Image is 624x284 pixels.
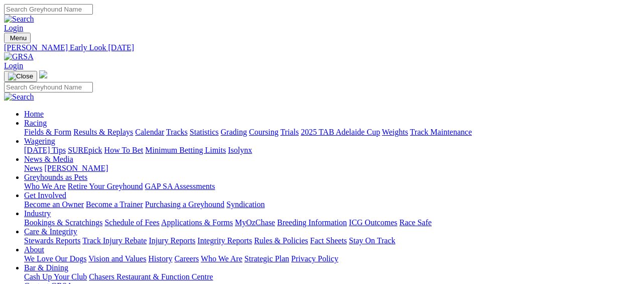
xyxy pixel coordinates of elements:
a: Privacy Policy [291,254,338,263]
a: Become a Trainer [86,200,143,209]
a: Get Involved [24,191,66,200]
a: SUREpick [68,146,102,154]
a: Who We Are [201,254,242,263]
a: ICG Outcomes [349,218,397,227]
a: Greyhounds as Pets [24,173,87,181]
div: Wagering [24,146,620,155]
a: News & Media [24,155,73,163]
img: GRSA [4,52,34,61]
a: Bookings & Scratchings [24,218,102,227]
a: We Love Our Dogs [24,254,86,263]
a: Bar & Dining [24,263,68,272]
button: Toggle navigation [4,33,31,43]
a: Tracks [166,128,188,136]
a: How To Bet [104,146,144,154]
div: Greyhounds as Pets [24,182,620,191]
div: Bar & Dining [24,272,620,281]
input: Search [4,4,93,15]
a: History [148,254,172,263]
img: logo-grsa-white.png [39,70,47,78]
a: Purchasing a Greyhound [145,200,224,209]
a: Coursing [249,128,279,136]
a: MyOzChase [235,218,275,227]
span: Menu [10,34,27,42]
a: 2025 TAB Adelaide Cup [301,128,380,136]
a: Fields & Form [24,128,71,136]
a: Careers [174,254,199,263]
a: Industry [24,209,51,218]
a: Applications & Forms [161,218,233,227]
button: Toggle navigation [4,71,37,82]
img: Search [4,15,34,24]
div: Industry [24,218,620,227]
input: Search [4,82,93,92]
a: Stay On Track [349,236,395,245]
a: Wagering [24,137,55,145]
a: News [24,164,42,172]
a: Strategic Plan [244,254,289,263]
a: Statistics [190,128,219,136]
a: Rules & Policies [254,236,308,245]
a: [PERSON_NAME] Early Look [DATE] [4,43,620,52]
a: Schedule of Fees [104,218,159,227]
a: Track Injury Rebate [82,236,147,245]
div: Racing [24,128,620,137]
a: [DATE] Tips [24,146,66,154]
a: Login [4,61,23,70]
a: Injury Reports [149,236,195,245]
a: Calendar [135,128,164,136]
a: Integrity Reports [197,236,252,245]
a: Breeding Information [277,218,347,227]
a: Fact Sheets [310,236,347,245]
a: Stewards Reports [24,236,80,245]
a: Track Maintenance [410,128,472,136]
a: Home [24,110,44,118]
a: Care & Integrity [24,227,77,236]
a: Who We Are [24,182,66,191]
a: Grading [221,128,247,136]
div: Care & Integrity [24,236,620,245]
a: Login [4,24,23,32]
a: Race Safe [399,218,431,227]
a: Syndication [226,200,265,209]
a: Results & Replays [73,128,133,136]
a: Vision and Values [88,254,146,263]
a: Trials [280,128,299,136]
a: Isolynx [228,146,252,154]
div: Get Involved [24,200,620,209]
a: [PERSON_NAME] [44,164,108,172]
a: Racing [24,119,47,127]
a: Minimum Betting Limits [145,146,226,154]
div: News & Media [24,164,620,173]
img: Search [4,92,34,102]
a: About [24,245,44,254]
a: Retire Your Greyhound [68,182,143,191]
a: Become an Owner [24,200,84,209]
a: GAP SA Assessments [145,182,215,191]
a: Chasers Restaurant & Function Centre [89,272,213,281]
div: About [24,254,620,263]
a: Weights [382,128,408,136]
a: Cash Up Your Club [24,272,87,281]
img: Close [8,72,33,80]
